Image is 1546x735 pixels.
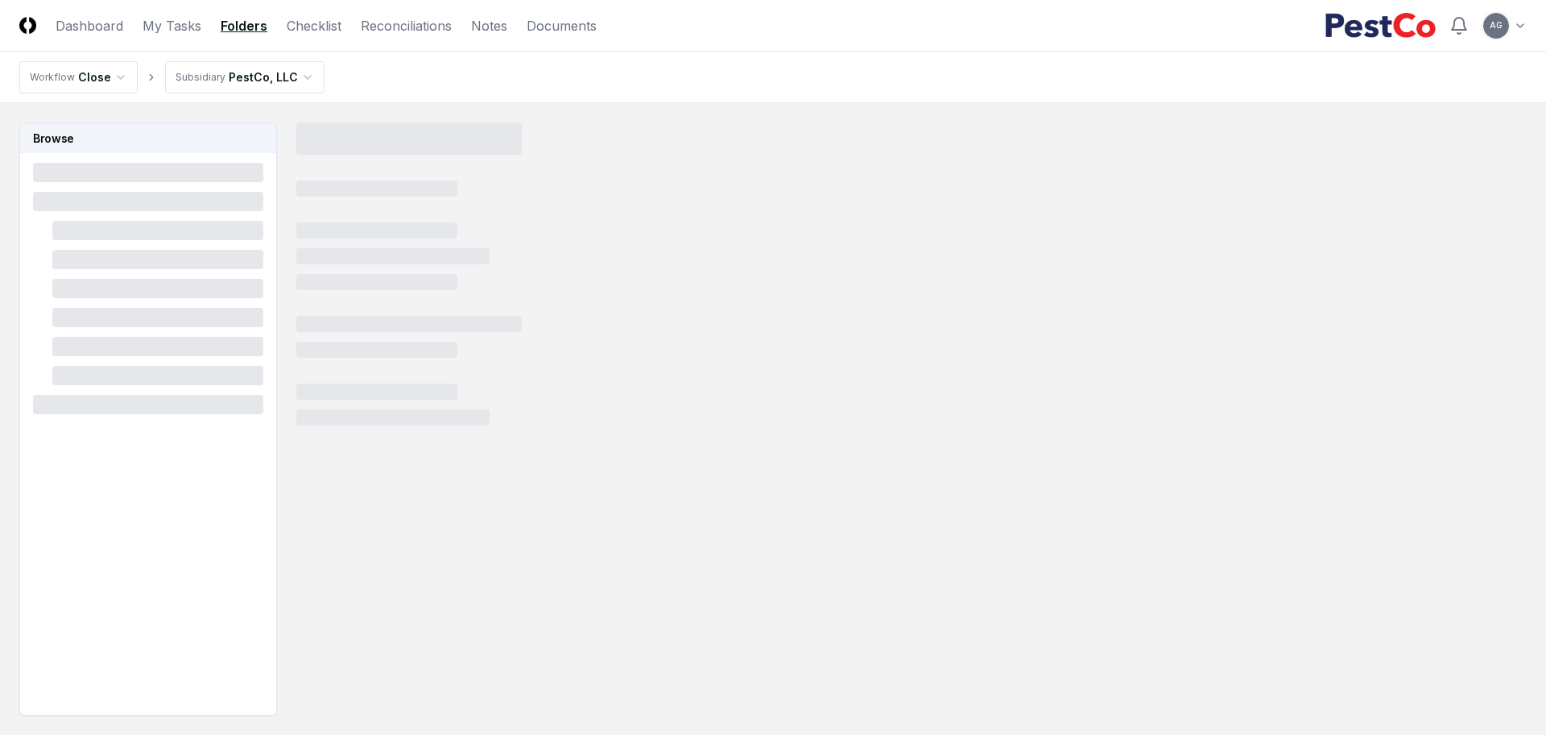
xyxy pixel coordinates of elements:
a: Dashboard [56,16,123,35]
a: My Tasks [143,16,201,35]
div: Workflow [30,70,75,85]
a: Documents [527,16,597,35]
h3: Browse [20,123,276,153]
a: Checklist [287,16,341,35]
div: Subsidiary [176,70,225,85]
img: Logo [19,17,36,34]
a: Reconciliations [361,16,452,35]
button: AG [1482,11,1511,40]
a: Folders [221,16,267,35]
img: PestCo logo [1325,13,1436,39]
nav: breadcrumb [19,61,324,93]
a: Notes [471,16,507,35]
span: AG [1490,19,1503,31]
